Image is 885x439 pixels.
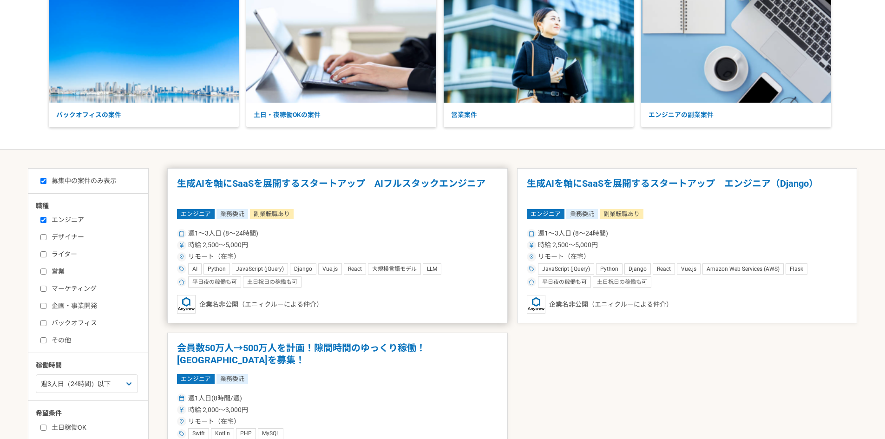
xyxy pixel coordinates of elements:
[216,209,248,219] span: 業務委託
[40,301,147,311] label: 企画・事業開発
[529,266,534,272] img: ico_tag-f97210f0.svg
[529,231,534,236] img: ico_calendar-4541a85f.svg
[538,240,598,250] span: 時給 2,500〜5,000円
[40,215,147,225] label: エンジニア
[322,266,338,273] span: Vue.js
[538,276,591,288] div: 平日夜の稼働も可
[641,103,831,127] p: エンジニアの副業案件
[40,249,147,259] label: ライター
[192,266,197,273] span: AI
[188,393,242,403] span: 週1人日(8時間/週)
[681,266,696,273] span: Vue.js
[179,266,184,272] img: ico_tag-f97210f0.svg
[40,267,147,276] label: 営業
[216,374,248,384] span: 業務委託
[542,266,590,273] span: JavaScript (jQuery)
[40,337,46,343] input: その他
[177,209,215,219] span: エンジニア
[262,430,279,438] span: MySQL
[600,209,643,219] span: 副業転職あり
[188,229,258,238] span: 週1〜3人日 (8〜24時間)
[538,252,590,262] span: リモート（在宅）
[529,242,534,248] img: ico_currency_yen-76ea2c4c.svg
[294,266,312,273] span: Django
[527,178,848,202] h1: 生成AIを軸にSaaSを展開するスタートアップ エンジニア（Django）
[177,342,498,366] h1: 会員数50万人→500万人を計画！隙間時間のゆっくり稼働！[GEOGRAPHIC_DATA]を募集！
[179,431,184,437] img: ico_tag-f97210f0.svg
[40,423,147,432] label: 土日稼働OK
[215,430,230,438] span: Kotlin
[372,266,417,273] span: 大規模言語モデル
[177,374,215,384] span: エンジニア
[36,362,62,369] span: 稼働時間
[243,276,302,288] div: 土日祝日の稼働も可
[529,254,534,260] img: ico_location_pin-352ac629.svg
[240,430,252,438] span: PHP
[179,279,184,285] img: ico_star-c4f7eedc.svg
[177,295,498,314] div: 企業名非公開（エニィクルーによる仲介）
[790,266,803,273] span: Flask
[40,232,147,242] label: デザイナー
[40,176,117,186] label: 募集中の案件のみ表示
[179,395,184,401] img: ico_calendar-4541a85f.svg
[177,178,498,202] h1: 生成AIを軸にSaaSを展開するスタートアップ AIフルスタックエンジニア
[707,266,780,273] span: Amazon Web Services (AWS)
[49,103,239,127] p: バックオフィスの案件
[527,295,848,314] div: 企業名非公開（エニィクルーによる仲介）
[179,231,184,236] img: ico_calendar-4541a85f.svg
[444,103,634,127] p: 営業案件
[188,405,248,415] span: 時給 2,000〜3,000円
[250,209,294,219] span: 副業転職あり
[348,266,362,273] span: React
[600,266,618,273] span: Python
[629,266,647,273] span: Django
[40,303,46,309] input: 企画・事業開発
[36,410,62,417] span: 希望条件
[179,242,184,248] img: ico_currency_yen-76ea2c4c.svg
[36,202,49,210] span: 職種
[188,276,241,288] div: 平日夜の稼働も可
[657,266,671,273] span: React
[566,209,598,219] span: 業務委託
[40,425,46,431] input: 土日稼働OK
[593,276,651,288] div: 土日祝日の稼働も可
[208,266,226,273] span: Python
[427,266,437,273] span: LLM
[179,407,184,413] img: ico_currency_yen-76ea2c4c.svg
[192,430,205,438] span: Swift
[188,417,240,426] span: リモート（在宅）
[40,335,147,345] label: その他
[527,209,564,219] span: エンジニア
[177,295,196,314] img: logo_text_blue_01.png
[40,251,46,257] input: ライター
[40,217,46,223] input: エンジニア
[188,252,240,262] span: リモート（在宅）
[40,318,147,328] label: バックオフィス
[538,229,608,238] span: 週1〜3人日 (8〜24時間)
[40,234,46,240] input: デザイナー
[236,266,284,273] span: JavaScript (jQuery)
[527,295,545,314] img: logo_text_blue_01.png
[246,103,436,127] p: 土日・夜稼働OKの案件
[40,286,46,292] input: マーケティング
[40,178,46,184] input: 募集中の案件のみ表示
[529,279,534,285] img: ico_star-c4f7eedc.svg
[179,254,184,260] img: ico_location_pin-352ac629.svg
[179,419,184,424] img: ico_location_pin-352ac629.svg
[188,240,248,250] span: 時給 2,500〜5,000円
[40,320,46,326] input: バックオフィス
[40,269,46,275] input: 営業
[40,284,147,294] label: マーケティング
